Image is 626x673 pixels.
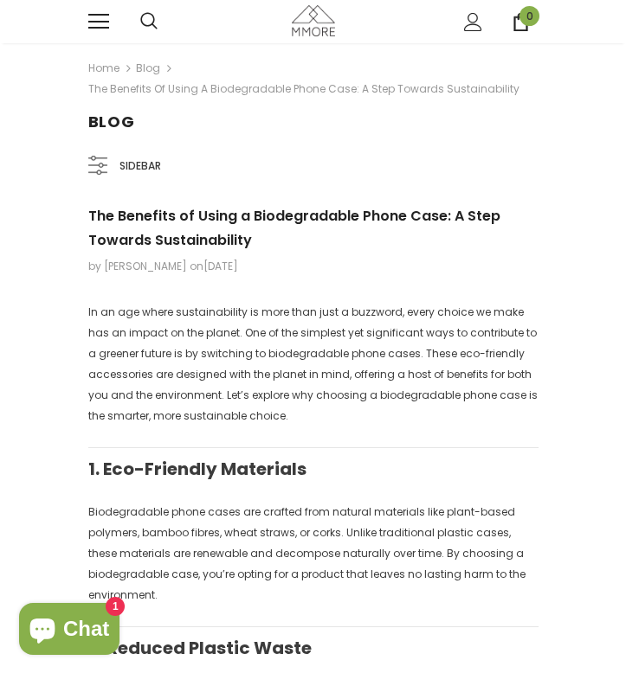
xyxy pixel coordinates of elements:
[88,636,312,660] strong: 2. Reduced Plastic Waste
[190,259,238,273] span: on
[88,79,520,99] span: The Benefits of Using a Biodegradable Phone Case: A Step Towards Sustainability
[136,61,160,75] a: Blog
[119,157,161,176] span: Sidebar
[520,6,539,26] span: 0
[88,302,539,426] p: In an age where sustainability is more than just a buzzword, every choice we make has an impact o...
[203,259,238,273] time: [DATE]
[88,259,187,273] span: by [PERSON_NAME]
[88,457,307,481] strong: 1. Eco-Friendly Materials
[512,13,530,31] a: 0
[292,5,335,35] img: MMORE Cases
[88,502,539,606] p: Biodegradable phone cases are crafted from natural materials like plant-based polymers, bamboo fi...
[88,58,119,79] a: Home
[88,111,136,132] span: Blog
[14,603,125,659] inbox-online-store-chat: Shopify online store chat
[88,206,500,250] span: The Benefits of Using a Biodegradable Phone Case: A Step Towards Sustainability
